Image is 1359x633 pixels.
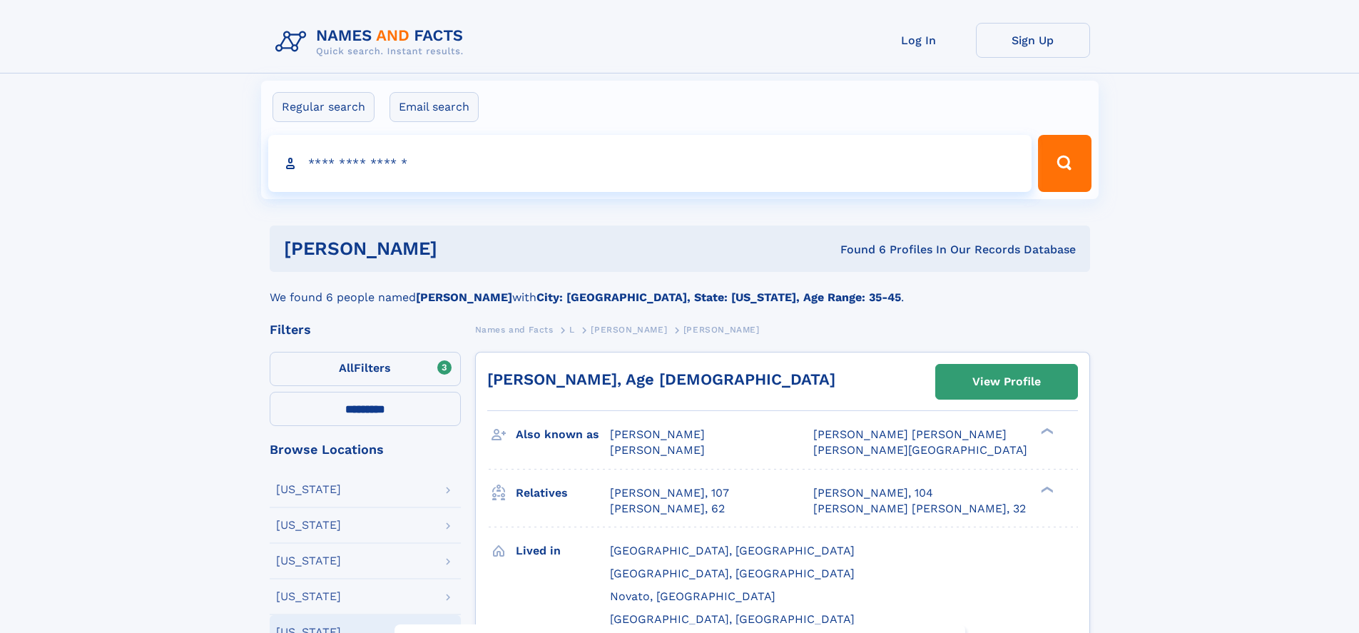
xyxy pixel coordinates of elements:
[591,325,667,335] span: [PERSON_NAME]
[475,320,554,338] a: Names and Facts
[683,325,760,335] span: [PERSON_NAME]
[813,501,1026,517] a: [PERSON_NAME] [PERSON_NAME], 32
[516,539,610,563] h3: Lived in
[516,481,610,505] h3: Relatives
[276,555,341,567] div: [US_STATE]
[972,365,1041,398] div: View Profile
[591,320,667,338] a: [PERSON_NAME]
[276,591,341,602] div: [US_STATE]
[813,443,1027,457] span: [PERSON_NAME][GEOGRAPHIC_DATA]
[976,23,1090,58] a: Sign Up
[813,427,1007,441] span: [PERSON_NAME] [PERSON_NAME]
[339,361,354,375] span: All
[610,567,855,580] span: [GEOGRAPHIC_DATA], [GEOGRAPHIC_DATA]
[276,520,341,531] div: [US_STATE]
[610,589,775,603] span: Novato, [GEOGRAPHIC_DATA]
[569,325,575,335] span: L
[416,290,512,304] b: [PERSON_NAME]
[610,443,705,457] span: [PERSON_NAME]
[270,443,461,456] div: Browse Locations
[862,23,976,58] a: Log In
[516,422,610,447] h3: Also known as
[1037,485,1054,494] div: ❯
[610,612,855,626] span: [GEOGRAPHIC_DATA], [GEOGRAPHIC_DATA]
[610,427,705,441] span: [PERSON_NAME]
[936,365,1077,399] a: View Profile
[268,135,1032,192] input: search input
[536,290,901,304] b: City: [GEOGRAPHIC_DATA], State: [US_STATE], Age Range: 35-45
[813,485,933,501] a: [PERSON_NAME], 104
[390,92,479,122] label: Email search
[610,544,855,557] span: [GEOGRAPHIC_DATA], [GEOGRAPHIC_DATA]
[487,370,835,388] a: [PERSON_NAME], Age [DEMOGRAPHIC_DATA]
[270,323,461,336] div: Filters
[276,484,341,495] div: [US_STATE]
[284,240,639,258] h1: [PERSON_NAME]
[569,320,575,338] a: L
[610,501,725,517] a: [PERSON_NAME], 62
[638,242,1076,258] div: Found 6 Profiles In Our Records Database
[270,23,475,61] img: Logo Names and Facts
[1037,427,1054,436] div: ❯
[1038,135,1091,192] button: Search Button
[270,272,1090,306] div: We found 6 people named with .
[270,352,461,386] label: Filters
[610,485,729,501] a: [PERSON_NAME], 107
[273,92,375,122] label: Regular search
